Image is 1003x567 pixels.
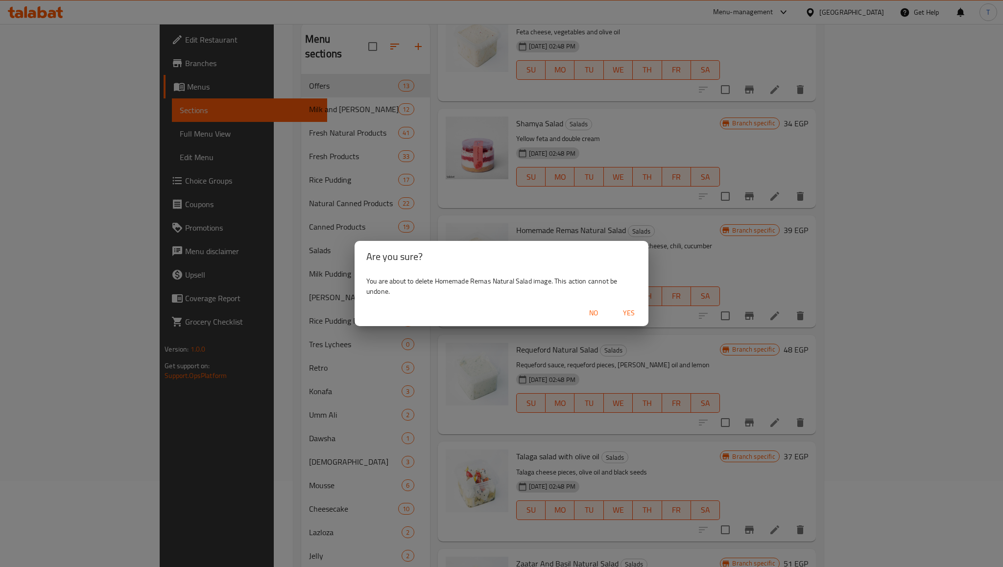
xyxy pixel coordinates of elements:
h2: Are you sure? [366,249,637,264]
span: Yes [617,307,641,319]
button: Yes [613,304,645,322]
span: No [582,307,605,319]
div: You are about to delete Homemade Remas Natural Salad image. This action cannot be undone. [355,272,648,300]
button: No [578,304,609,322]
